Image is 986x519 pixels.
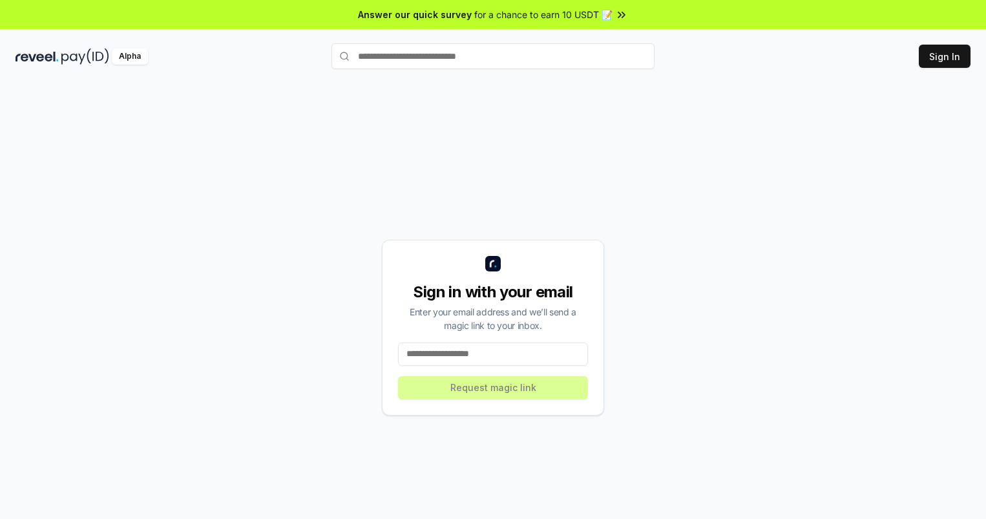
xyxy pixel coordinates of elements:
span: Answer our quick survey [358,8,472,21]
span: for a chance to earn 10 USDT 📝 [474,8,613,21]
img: reveel_dark [16,48,59,65]
img: pay_id [61,48,109,65]
div: Enter your email address and we’ll send a magic link to your inbox. [398,305,588,332]
div: Alpha [112,48,148,65]
img: logo_small [485,256,501,271]
button: Sign In [919,45,970,68]
div: Sign in with your email [398,282,588,302]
